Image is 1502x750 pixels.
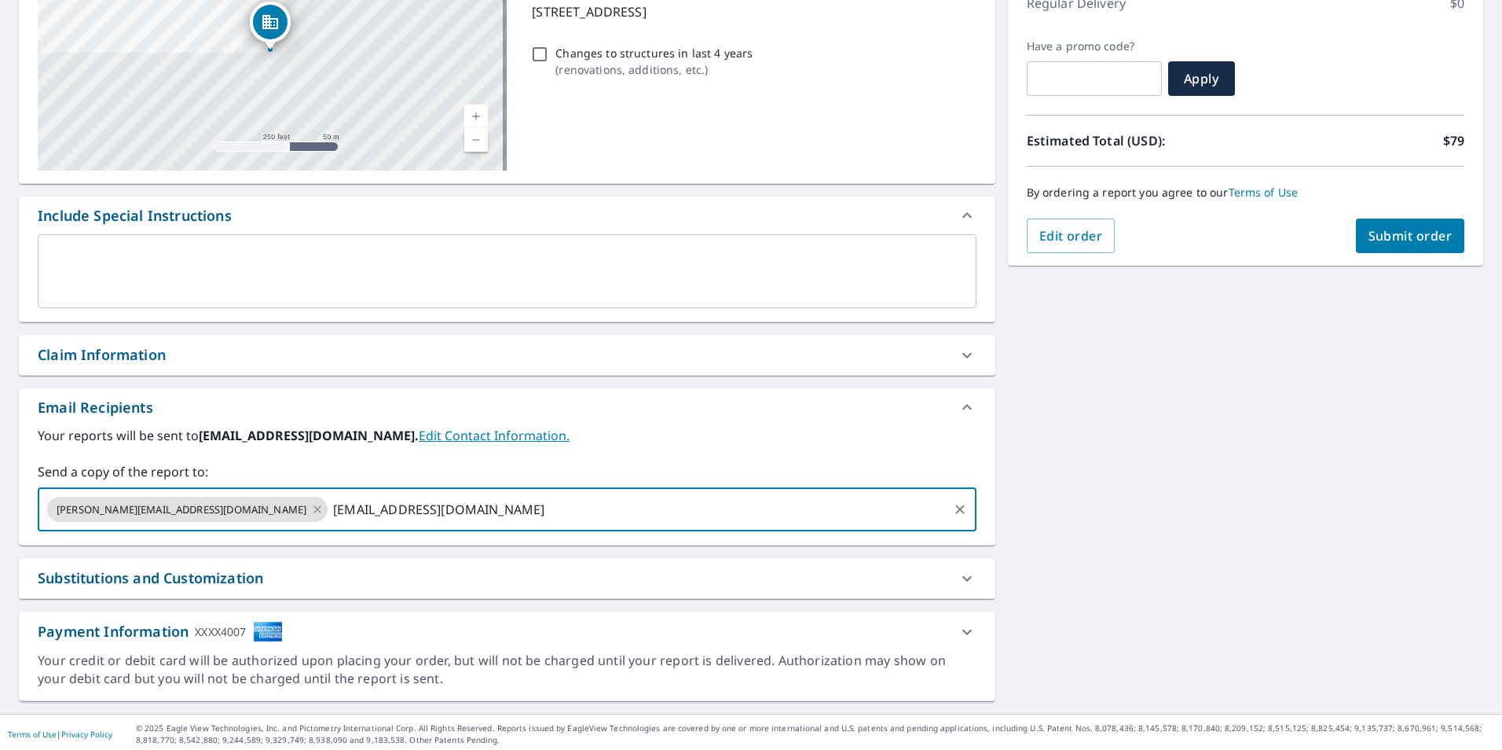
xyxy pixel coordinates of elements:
div: Claim Information [19,335,995,375]
p: | [8,730,112,739]
button: Apply [1168,61,1235,96]
button: Clear [949,498,971,520]
span: Submit order [1368,227,1453,244]
a: Terms of Use [8,729,57,740]
img: cardImage [253,621,283,642]
span: [PERSON_NAME][EMAIL_ADDRESS][DOMAIN_NAME] [47,502,316,517]
div: Include Special Instructions [38,205,232,226]
button: Edit order [1027,219,1116,253]
div: Dropped pin, building 1, Commercial property, 1150 Oakesdale Ave SW Renton, WA 98057 [250,2,291,50]
label: Send a copy of the report to: [38,462,976,481]
div: Substitutions and Customization [19,558,995,598]
a: Terms of Use [1229,185,1299,200]
div: Substitutions and Customization [38,568,263,589]
label: Your reports will be sent to [38,426,976,445]
p: [STREET_ADDRESS] [532,2,969,21]
div: Claim Information [38,344,166,366]
div: Payment Information [38,621,283,642]
a: Current Level 17, Zoom In [464,105,488,128]
div: Email Recipients [38,397,153,418]
a: Current Level 17, Zoom Out [464,128,488,152]
span: Edit order [1039,227,1103,244]
b: [EMAIL_ADDRESS][DOMAIN_NAME]. [199,427,419,444]
div: [PERSON_NAME][EMAIL_ADDRESS][DOMAIN_NAME] [47,497,328,522]
a: EditContactInfo [419,427,570,444]
p: By ordering a report you agree to our [1027,186,1464,200]
label: Have a promo code? [1027,39,1162,53]
div: Include Special Instructions [19,197,995,234]
p: © 2025 Eagle View Technologies, Inc. and Pictometry International Corp. All Rights Reserved. Repo... [136,722,1494,746]
div: Your credit or debit card will be authorized upon placing your order, but will not be charged unt... [38,652,976,688]
span: Apply [1181,70,1222,87]
p: $79 [1443,131,1464,150]
p: Changes to structures in last 4 years [555,45,753,61]
div: Email Recipients [19,388,995,426]
div: XXXX4007 [195,621,246,642]
button: Submit order [1356,219,1465,253]
p: ( renovations, additions, etc. ) [555,61,753,78]
p: Estimated Total (USD): [1027,131,1246,150]
a: Privacy Policy [61,729,112,740]
div: Payment InformationXXXX4007cardImage [19,612,995,652]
